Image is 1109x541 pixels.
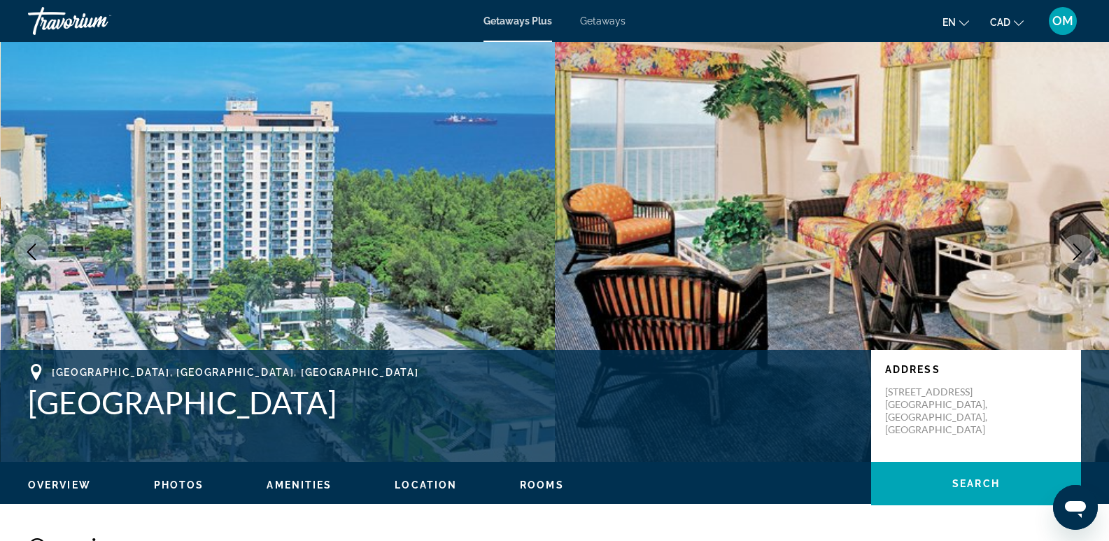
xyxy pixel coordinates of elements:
[942,12,969,32] button: Change language
[28,3,168,39] a: Travorium
[267,479,332,491] button: Amenities
[885,364,1067,375] p: Address
[1052,14,1073,28] span: OM
[520,479,564,491] span: Rooms
[520,479,564,491] button: Rooms
[28,384,857,421] h1: [GEOGRAPHIC_DATA]
[990,17,1010,28] span: CAD
[1053,485,1098,530] iframe: Button to launch messaging window
[395,479,457,491] span: Location
[990,12,1024,32] button: Change currency
[395,479,457,491] button: Location
[942,17,956,28] span: en
[28,479,91,491] button: Overview
[483,15,552,27] a: Getaways Plus
[885,386,997,436] p: [STREET_ADDRESS] [GEOGRAPHIC_DATA], [GEOGRAPHIC_DATA], [GEOGRAPHIC_DATA]
[267,479,332,491] span: Amenities
[871,462,1081,505] button: Search
[154,479,204,491] button: Photos
[1060,234,1095,269] button: Next image
[52,367,418,378] span: [GEOGRAPHIC_DATA], [GEOGRAPHIC_DATA], [GEOGRAPHIC_DATA]
[14,234,49,269] button: Previous image
[1045,6,1081,36] button: User Menu
[154,479,204,491] span: Photos
[28,479,91,491] span: Overview
[952,478,1000,489] span: Search
[580,15,626,27] a: Getaways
